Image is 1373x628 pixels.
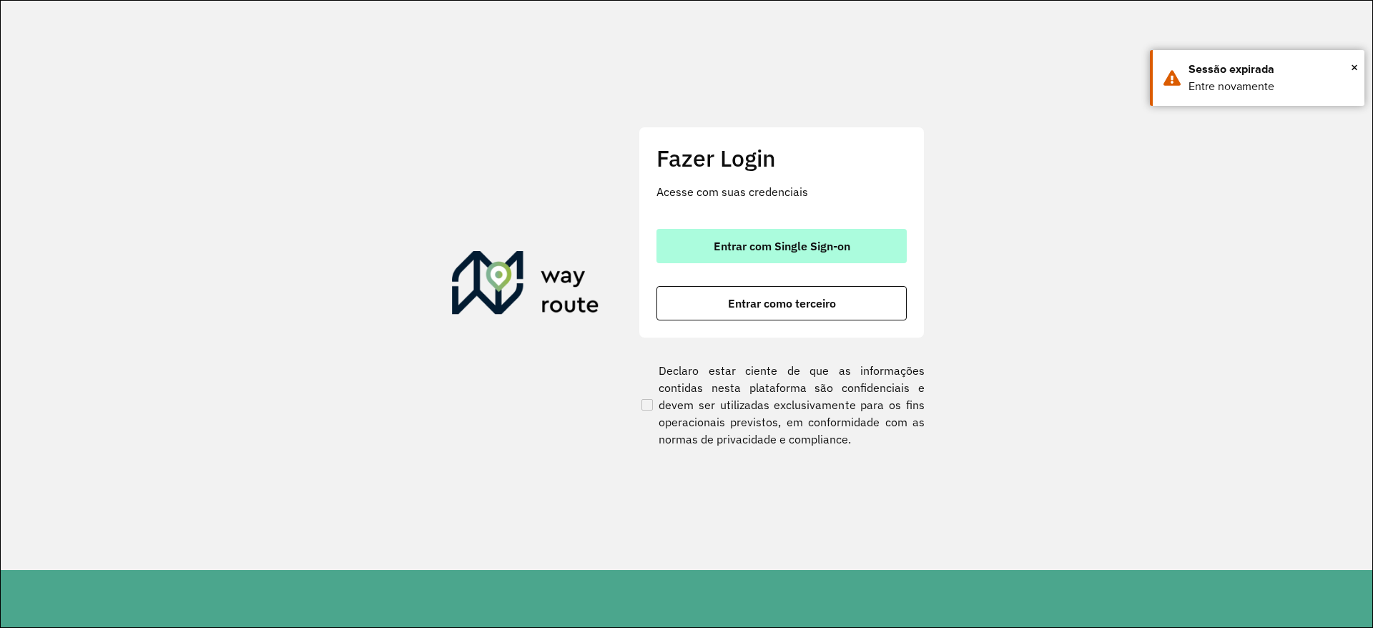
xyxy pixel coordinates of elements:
[1189,61,1354,78] div: Sessão expirada
[656,229,907,263] button: button
[1351,57,1358,78] button: Close
[1189,78,1354,95] div: Entre novamente
[714,240,850,252] span: Entrar com Single Sign-on
[728,298,836,309] span: Entrar como terceiro
[1351,57,1358,78] span: ×
[452,251,599,320] img: Roteirizador AmbevTech
[656,183,907,200] p: Acesse com suas credenciais
[656,286,907,320] button: button
[639,362,925,448] label: Declaro estar ciente de que as informações contidas nesta plataforma são confidenciais e devem se...
[656,144,907,172] h2: Fazer Login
